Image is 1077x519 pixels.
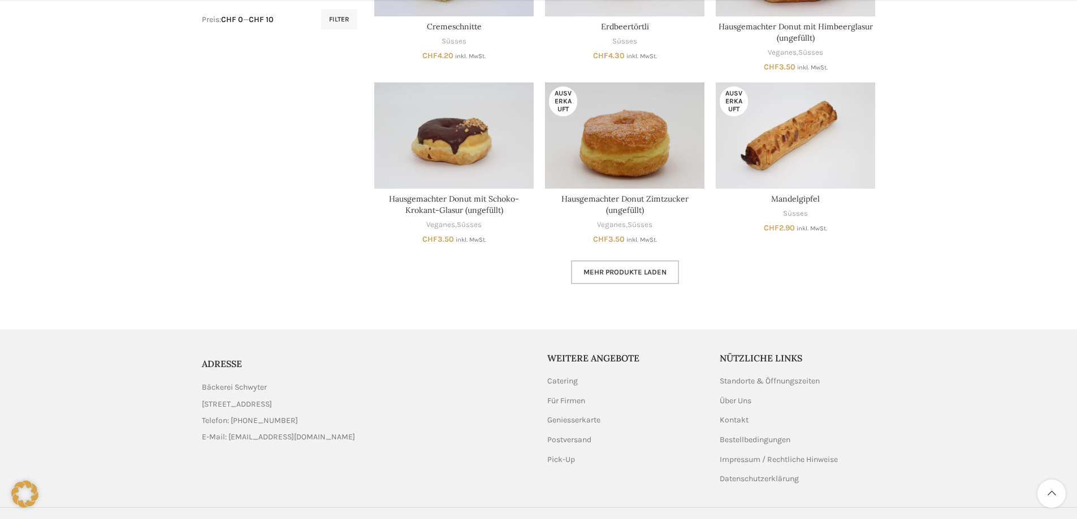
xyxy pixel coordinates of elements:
[374,220,534,230] div: ,
[612,36,637,47] a: Süsses
[426,220,455,230] a: Veganes
[626,53,657,60] small: inkl. MwSt.
[545,82,704,189] a: Hausgemachter Donut Zimtzucker (ungefüllt)
[549,86,577,116] span: Ausverkauft
[593,51,625,60] bdi: 4.30
[547,376,579,387] a: Catering
[427,21,482,32] a: Cremeschnitte
[221,15,243,24] span: CHF 0
[457,220,482,230] a: Süsses
[442,36,466,47] a: Süsses
[798,47,823,58] a: Süsses
[597,220,626,230] a: Veganes
[422,51,453,60] bdi: 4.20
[583,268,667,277] span: Mehr Produkte laden
[202,415,530,427] a: List item link
[764,223,779,233] span: CHF
[764,62,795,72] bdi: 3.50
[716,82,875,189] a: Mandelgipfel
[593,51,608,60] span: CHF
[720,86,748,116] span: Ausverkauft
[719,21,873,43] a: Hausgemachter Donut mit Himbeerglasur (ungefüllt)
[571,260,679,284] a: Mehr Produkte laden
[374,82,534,189] a: Hausgemachter Donut mit Schoko-Krokant-Glasur (ungefüllt)
[249,15,274,24] span: CHF 10
[547,434,592,446] a: Postversand
[720,395,752,407] a: Über Uns
[626,236,657,243] small: inkl. MwSt.
[1037,479,1066,508] a: Scroll to top button
[601,21,649,32] a: Erdbeertörtli
[547,395,586,407] a: Für Firmen
[547,415,602,426] a: Geniesserkarte
[422,234,454,244] bdi: 3.50
[422,234,438,244] span: CHF
[783,208,808,219] a: Süsses
[720,415,750,426] a: Kontakt
[547,454,576,465] a: Pick-Up
[768,47,797,58] a: Veganes
[720,352,876,364] h5: Nützliche Links
[547,352,703,364] h5: Weitere Angebote
[716,47,875,58] div: ,
[455,53,486,60] small: inkl. MwSt.
[422,51,438,60] span: CHF
[628,220,652,230] a: Süsses
[321,9,357,29] button: Filter
[202,431,530,443] a: List item link
[764,223,795,233] bdi: 2.90
[720,376,821,387] a: Standorte & Öffnungszeiten
[202,381,267,394] span: Bäckerei Schwyter
[593,234,625,244] bdi: 3.50
[202,14,274,25] div: Preis: —
[202,358,242,369] span: ADRESSE
[202,398,272,411] span: [STREET_ADDRESS]
[720,454,839,465] a: Impressum / Rechtliche Hinweise
[389,194,519,215] a: Hausgemachter Donut mit Schoko-Krokant-Glasur (ungefüllt)
[561,194,689,215] a: Hausgemachter Donut Zimtzucker (ungefüllt)
[720,473,800,485] a: Datenschutzerklärung
[797,225,827,232] small: inkl. MwSt.
[797,64,828,71] small: inkl. MwSt.
[593,234,608,244] span: CHF
[720,434,791,446] a: Bestellbedingungen
[545,220,704,230] div: ,
[764,62,779,72] span: CHF
[771,194,820,204] a: Mandelgipfel
[456,236,486,243] small: inkl. MwSt.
